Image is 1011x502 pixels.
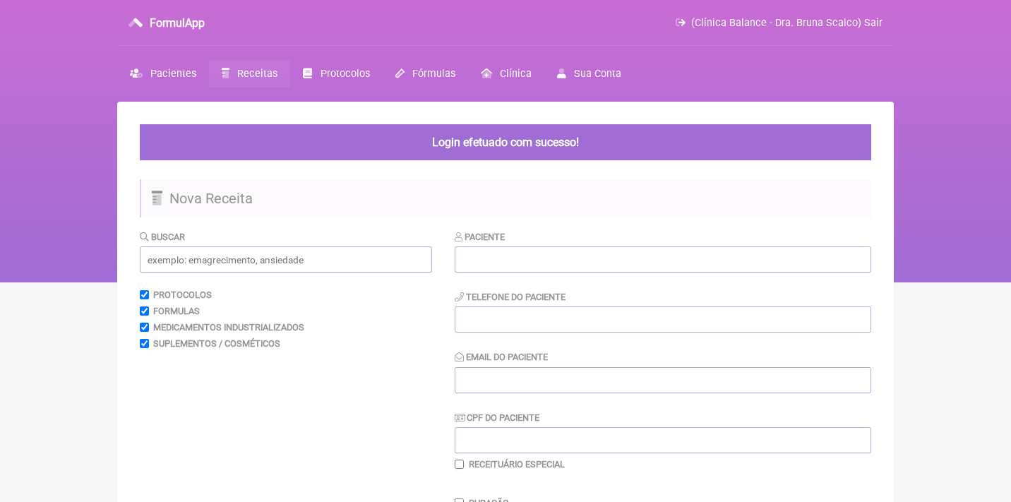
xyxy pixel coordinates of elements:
[237,68,277,80] span: Receitas
[455,352,548,362] label: Email do Paciente
[383,60,468,88] a: Fórmulas
[140,232,185,242] label: Buscar
[153,306,200,316] label: Formulas
[150,16,205,30] h3: FormulApp
[150,68,196,80] span: Pacientes
[153,338,280,349] label: Suplementos / Cosméticos
[290,60,382,88] a: Protocolos
[455,412,539,423] label: CPF do Paciente
[153,322,304,333] label: Medicamentos Industrializados
[455,232,505,242] label: Paciente
[500,68,532,80] span: Clínica
[140,124,871,160] div: Login efetuado com sucesso!
[468,60,544,88] a: Clínica
[140,179,871,217] h2: Nova Receita
[209,60,290,88] a: Receitas
[321,68,370,80] span: Protocolos
[117,60,209,88] a: Pacientes
[691,17,883,29] span: (Clínica Balance - Dra. Bruna Scalco) Sair
[574,68,621,80] span: Sua Conta
[544,60,634,88] a: Sua Conta
[676,17,883,29] a: (Clínica Balance - Dra. Bruna Scalco) Sair
[455,292,566,302] label: Telefone do Paciente
[140,246,432,273] input: exemplo: emagrecimento, ansiedade
[153,289,212,300] label: Protocolos
[412,68,455,80] span: Fórmulas
[469,459,565,470] label: Receituário Especial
